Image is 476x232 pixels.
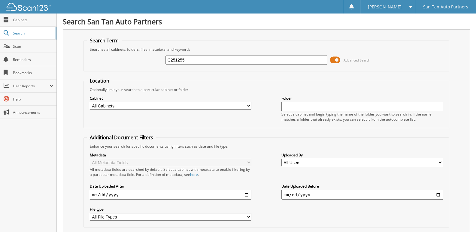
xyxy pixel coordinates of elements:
[281,184,443,189] label: Date Uploaded Before
[281,112,443,122] div: Select a cabinet and begin typing the name of the folder you want to search in. If the name match...
[90,190,251,200] input: start
[90,152,251,158] label: Metadata
[281,96,443,101] label: Folder
[13,110,53,115] span: Announcements
[87,77,112,84] legend: Location
[13,70,53,75] span: Bookmarks
[87,144,446,149] div: Enhance your search for specific documents using filters such as date and file type.
[90,184,251,189] label: Date Uploaded After
[13,31,53,36] span: Search
[6,3,51,11] img: scan123-logo-white.svg
[90,167,251,177] div: All metadata fields are searched by default. Select a cabinet with metadata to enable filtering b...
[190,172,198,177] a: here
[63,17,470,26] h1: Search San Tan Auto Partners
[87,47,446,52] div: Searches all cabinets, folders, files, metadata, and keywords
[87,134,156,141] legend: Additional Document Filters
[368,5,402,9] span: [PERSON_NAME]
[90,96,251,101] label: Cabinet
[281,152,443,158] label: Uploaded By
[13,57,53,62] span: Reminders
[87,87,446,92] div: Optionally limit your search to a particular cabinet or folder
[281,190,443,200] input: end
[423,5,468,9] span: San Tan Auto Partners
[90,207,251,212] label: File type
[13,17,53,23] span: Cabinets
[87,37,122,44] legend: Search Term
[344,58,370,62] span: Advanced Search
[13,44,53,49] span: Scan
[13,97,53,102] span: Help
[13,83,49,89] span: User Reports
[446,203,476,232] iframe: Chat Widget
